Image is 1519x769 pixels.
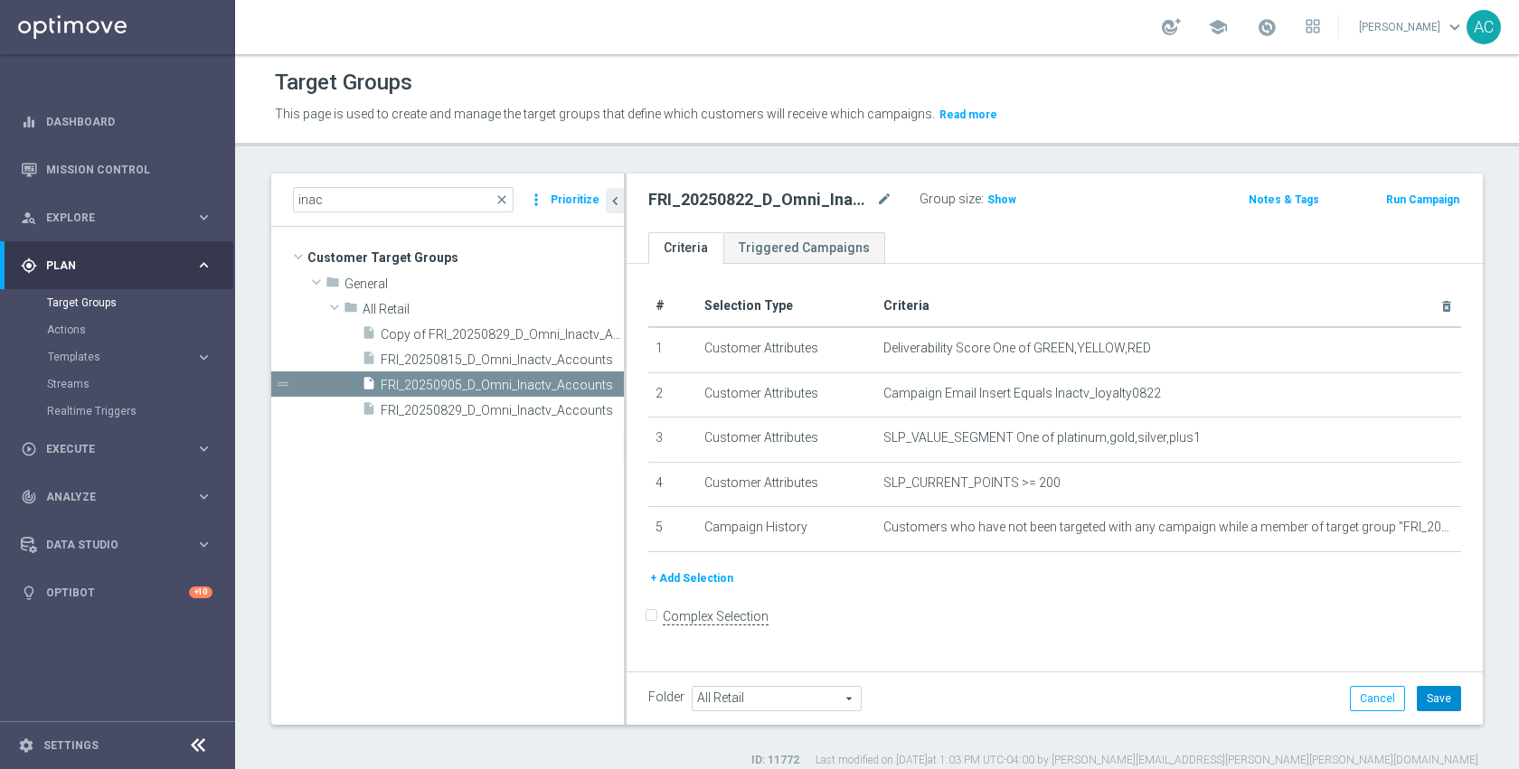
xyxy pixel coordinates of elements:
span: Customers who have not been targeted with any campaign while a member of target group "FRI_202508... [883,520,1454,535]
span: Data Studio [46,539,195,550]
div: Execute [21,441,195,457]
div: Mission Control [21,145,212,193]
i: insert_drive_file [362,351,376,371]
i: equalizer [21,114,37,130]
td: Customer Attributes [697,462,876,507]
div: play_circle_outline Execute keyboard_arrow_right [20,442,213,456]
button: Read more [938,105,999,125]
i: keyboard_arrow_right [195,209,212,226]
div: Templates [47,343,233,370]
label: Complex Selection [663,608,769,625]
button: gps_fixed Plan keyboard_arrow_right [20,258,213,273]
span: Deliverability Score One of GREEN,YELLOW,RED [883,341,1151,356]
span: Customer Target Groups [307,245,624,270]
i: lightbulb [21,585,37,601]
div: Plan [21,258,195,274]
a: Mission Control [46,145,212,193]
a: Dashboard [46,98,212,145]
i: insert_drive_file [362,325,376,346]
div: Dashboard [21,98,212,145]
button: chevron_left [606,188,624,213]
a: Triggered Campaigns [723,232,885,264]
a: Target Groups [47,295,188,310]
h2: FRI_20250822_D_Omni_Inactv_Accounts [648,189,873,211]
button: Prioritize [548,188,602,212]
div: Optibot [21,568,212,616]
label: Group size [920,192,981,207]
div: Realtime Triggers [47,398,233,425]
button: Save [1417,686,1461,711]
td: Customer Attributes [697,417,876,463]
span: SLP_CURRENT_POINTS >= 200 [883,475,1061,491]
td: Customer Attributes [697,327,876,372]
button: Cancel [1350,686,1405,711]
td: 1 [648,327,697,372]
div: Target Groups [47,289,233,316]
label: Last modified on [DATE] at 1:03 PM UTC-04:00 by [PERSON_NAME][EMAIL_ADDRESS][PERSON_NAME][PERSON_... [816,753,1478,768]
span: SLP_VALUE_SEGMENT One of platinum,gold,silver,plus1 [883,430,1201,445]
div: +10 [189,586,212,598]
span: General [344,277,624,292]
label: Folder [648,689,684,705]
span: Copy of FRI_20250829_D_Omni_Inactv_Accounts [381,327,624,342]
i: play_circle_outline [21,441,37,457]
a: [PERSON_NAME]keyboard_arrow_down [1357,14,1467,41]
i: keyboard_arrow_right [195,488,212,505]
div: AC [1467,10,1501,44]
a: Realtime Triggers [47,404,188,418]
button: Data Studio keyboard_arrow_right [20,538,213,552]
span: Analyze [46,492,195,502]
span: school [1208,17,1228,37]
td: 5 [648,507,697,552]
button: Mission Control [20,163,213,177]
label: : [981,192,984,207]
div: Data Studio [21,537,195,553]
i: delete_forever [1439,299,1454,314]
button: Run Campaign [1384,190,1461,210]
span: All Retail [363,302,624,317]
a: Settings [43,740,99,751]
i: keyboard_arrow_right [195,536,212,553]
i: gps_fixed [21,258,37,274]
td: 2 [648,372,697,417]
span: FRI_20250905_D_Omni_Inactv_Accounts [381,378,624,393]
a: Streams [47,377,188,391]
a: Criteria [648,232,723,264]
div: Streams [47,370,233,398]
i: track_changes [21,489,37,505]
i: person_search [21,210,37,226]
th: # [648,286,697,327]
i: folder [325,275,340,295]
span: keyboard_arrow_down [1445,17,1465,37]
button: person_search Explore keyboard_arrow_right [20,211,213,225]
label: ID: 11772 [751,753,799,768]
span: Criteria [883,298,929,313]
i: insert_drive_file [362,376,376,397]
div: Analyze [21,489,195,505]
i: chevron_left [607,192,624,210]
span: Templates [48,352,177,362]
td: Campaign History [697,507,876,552]
span: FRI_20250815_D_Omni_Inactv_Accounts [381,352,624,368]
button: lightbulb Optibot +10 [20,586,213,600]
button: Notes & Tags [1247,190,1321,210]
button: track_changes Analyze keyboard_arrow_right [20,490,213,504]
input: Quick find group or folder [293,187,514,212]
span: Show [987,193,1016,206]
i: more_vert [527,187,545,212]
div: Templates [48,352,195,362]
i: insert_drive_file [362,401,376,422]
a: Optibot [46,568,189,616]
button: + Add Selection [648,568,735,588]
i: settings [18,737,34,754]
div: Templates keyboard_arrow_right [47,350,213,364]
i: keyboard_arrow_right [195,440,212,457]
button: equalizer Dashboard [20,115,213,129]
span: This page is used to create and manage the target groups that define which customers will receive... [275,107,935,121]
